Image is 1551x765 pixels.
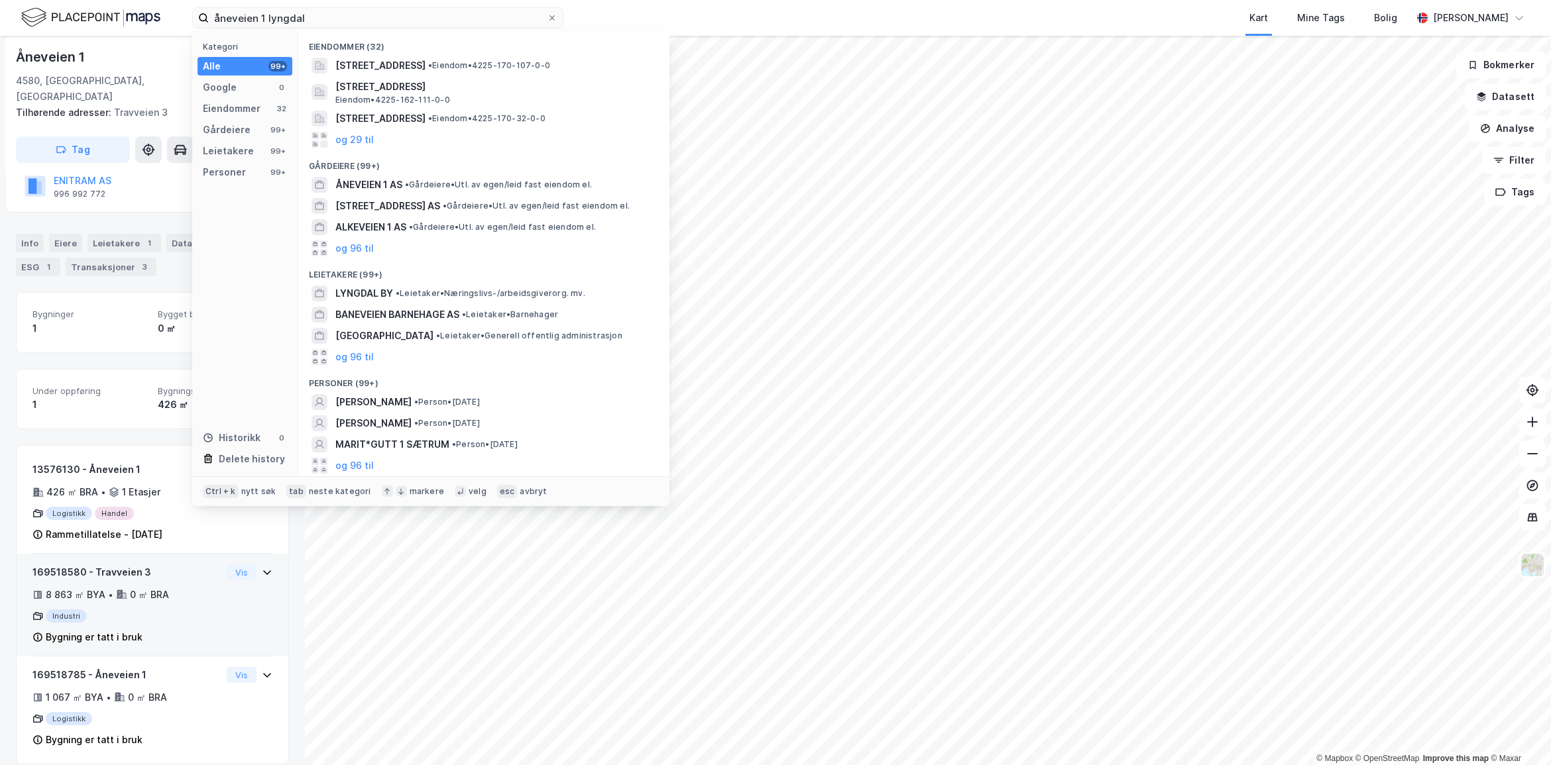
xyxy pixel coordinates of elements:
[1465,83,1546,110] button: Datasett
[428,60,432,70] span: •
[1469,115,1546,142] button: Analyse
[16,105,278,121] div: Travveien 3
[46,587,105,603] div: 8 863 ㎡ BYA
[49,234,82,252] div: Eiere
[1520,552,1545,578] img: Z
[46,629,143,645] div: Bygning er tatt i bruk
[335,307,459,323] span: BANEVEIEN BARNEHAGE AS
[1355,754,1420,763] a: OpenStreetMap
[335,394,412,410] span: [PERSON_NAME]
[335,177,402,193] span: ÅNEVEIEN 1 AS
[203,430,260,446] div: Historikk
[414,418,480,429] span: Person • [DATE]
[335,415,412,431] span: [PERSON_NAME]
[298,259,669,283] div: Leietakere (99+)
[203,101,260,117] div: Eiendommer
[462,309,558,320] span: Leietaker • Barnehager
[32,397,147,413] div: 1
[32,462,221,478] div: 13576130 - Åneveien 1
[21,6,160,29] img: logo.f888ab2527a4732fd821a326f86c7f29.svg
[227,564,257,580] button: Vis
[32,321,147,336] div: 1
[335,285,393,301] span: LYNGDAL BY
[335,328,433,344] span: [GEOGRAPHIC_DATA]
[520,486,547,497] div: avbryt
[268,167,287,178] div: 99+
[101,487,106,497] div: •
[335,198,440,214] span: [STREET_ADDRESS] AS
[1485,701,1551,765] div: Kontrollprogram for chat
[469,486,487,497] div: velg
[158,321,272,336] div: 0 ㎡
[106,692,111,703] div: •
[1297,10,1345,26] div: Mine Tags
[32,309,147,320] span: Bygninger
[128,689,167,705] div: 0 ㎡ BRA
[32,385,147,397] span: Under oppføring
[335,79,654,95] span: [STREET_ADDRESS]
[335,240,374,256] button: og 96 til
[414,397,418,407] span: •
[335,349,374,365] button: og 96 til
[16,258,60,276] div: ESG
[436,331,440,340] span: •
[497,485,518,498] div: esc
[158,397,272,413] div: 426 ㎡
[1456,52,1546,78] button: Bokmerker
[268,61,287,72] div: 99+
[16,107,114,118] span: Tilhørende adresser:
[1316,754,1353,763] a: Mapbox
[268,146,287,156] div: 99+
[396,288,585,299] span: Leietaker • Næringslivs-/arbeidsgiverorg. mv.
[158,385,272,397] span: Bygningsareal
[122,484,160,500] div: 1 Etasjer
[32,564,221,580] div: 169518580 - Travveien 3
[241,486,276,497] div: nytt søk
[452,439,518,450] span: Person • [DATE]
[203,164,246,180] div: Personer
[32,667,221,683] div: 169518785 - Åneveien 1
[335,95,450,105] span: Eiendom • 4225-162-111-0-0
[203,58,221,74] div: Alle
[66,258,156,276] div: Transaksjoner
[130,587,169,603] div: 0 ㎡ BRA
[46,527,162,542] div: Rammetillatelse - [DATE]
[335,111,426,127] span: [STREET_ADDRESS]
[143,236,156,250] div: 1
[42,260,55,274] div: 1
[409,222,413,232] span: •
[298,368,669,391] div: Personer (99+)
[405,179,409,189] span: •
[335,58,426,74] span: [STREET_ADDRESS]
[1484,179,1546,205] button: Tags
[227,667,257,683] button: Vis
[54,189,105,199] div: 996 992 772
[443,201,630,211] span: Gårdeiere • Utl. av egen/leid fast eiendom el.
[203,485,239,498] div: Ctrl + k
[335,458,374,474] button: og 96 til
[16,234,44,252] div: Info
[46,689,103,705] div: 1 067 ㎡ BYA
[405,179,592,190] span: Gårdeiere • Utl. av egen/leid fast eiendom el.
[298,31,669,55] div: Eiendommer (32)
[1433,10,1509,26] div: [PERSON_NAME]
[1482,147,1546,174] button: Filter
[414,418,418,428] span: •
[462,309,466,319] span: •
[443,201,447,211] span: •
[428,113,546,124] span: Eiendom • 4225-170-32-0-0
[335,219,406,235] span: ALKEVEIEN 1 AS
[203,79,237,95] div: Google
[298,150,669,174] div: Gårdeiere (99+)
[335,436,449,452] span: MARIT*GUTT 1 SÆTRUM
[1423,754,1489,763] a: Improve this map
[276,103,287,114] div: 32
[396,288,400,298] span: •
[428,113,432,123] span: •
[158,309,272,320] span: Bygget bygningsområde
[203,122,251,138] div: Gårdeiere
[428,60,550,71] span: Eiendom • 4225-170-107-0-0
[1249,10,1268,26] div: Kart
[209,8,547,28] input: Søk på adresse, matrikkel, gårdeiere, leietakere eller personer
[286,485,306,498] div: tab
